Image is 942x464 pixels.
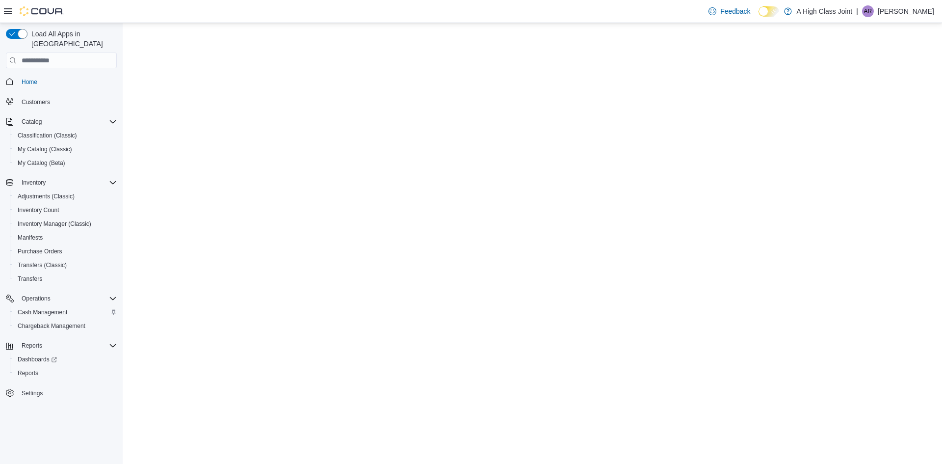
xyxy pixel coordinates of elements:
[27,29,117,49] span: Load All Apps in [GEOGRAPHIC_DATA]
[2,386,121,400] button: Settings
[6,70,117,426] nav: Complex example
[10,231,121,245] button: Manifests
[14,143,76,155] a: My Catalog (Classic)
[10,319,121,333] button: Chargeback Management
[2,115,121,129] button: Catalog
[856,5,858,17] p: |
[10,258,121,272] button: Transfers (Classic)
[10,217,121,231] button: Inventory Manager (Classic)
[14,354,117,365] span: Dashboards
[14,218,95,230] a: Inventory Manager (Classic)
[18,76,41,88] a: Home
[18,177,50,189] button: Inventory
[10,142,121,156] button: My Catalog (Classic)
[22,295,51,302] span: Operations
[864,5,872,17] span: AR
[18,387,47,399] a: Settings
[14,157,117,169] span: My Catalog (Beta)
[18,308,67,316] span: Cash Management
[878,5,934,17] p: [PERSON_NAME]
[14,320,117,332] span: Chargeback Management
[14,306,71,318] a: Cash Management
[18,159,65,167] span: My Catalog (Beta)
[14,246,117,257] span: Purchase Orders
[18,145,72,153] span: My Catalog (Classic)
[14,354,61,365] a: Dashboards
[705,1,754,21] a: Feedback
[22,118,42,126] span: Catalog
[14,232,47,244] a: Manifests
[14,246,66,257] a: Purchase Orders
[18,340,117,352] span: Reports
[14,218,117,230] span: Inventory Manager (Classic)
[18,132,77,139] span: Classification (Classic)
[14,232,117,244] span: Manifests
[759,6,779,17] input: Dark Mode
[22,389,43,397] span: Settings
[10,305,121,319] button: Cash Management
[14,191,117,202] span: Adjustments (Classic)
[14,273,117,285] span: Transfers
[14,367,117,379] span: Reports
[797,5,853,17] p: A High Class Joint
[18,116,117,128] span: Catalog
[18,275,42,283] span: Transfers
[14,191,78,202] a: Adjustments (Classic)
[14,273,46,285] a: Transfers
[14,157,69,169] a: My Catalog (Beta)
[18,96,54,108] a: Customers
[10,353,121,366] a: Dashboards
[10,203,121,217] button: Inventory Count
[2,74,121,88] button: Home
[18,340,46,352] button: Reports
[10,245,121,258] button: Purchase Orders
[18,322,85,330] span: Chargeback Management
[20,6,64,16] img: Cova
[10,190,121,203] button: Adjustments (Classic)
[14,320,89,332] a: Chargeback Management
[18,293,117,304] span: Operations
[14,306,117,318] span: Cash Management
[720,6,750,16] span: Feedback
[18,96,117,108] span: Customers
[10,156,121,170] button: My Catalog (Beta)
[2,292,121,305] button: Operations
[22,342,42,350] span: Reports
[14,204,117,216] span: Inventory Count
[2,95,121,109] button: Customers
[10,129,121,142] button: Classification (Classic)
[18,247,62,255] span: Purchase Orders
[18,261,67,269] span: Transfers (Classic)
[18,75,117,87] span: Home
[22,98,50,106] span: Customers
[14,259,71,271] a: Transfers (Classic)
[22,179,46,187] span: Inventory
[10,366,121,380] button: Reports
[18,293,54,304] button: Operations
[14,130,117,141] span: Classification (Classic)
[18,116,46,128] button: Catalog
[14,130,81,141] a: Classification (Classic)
[862,5,874,17] div: Alexa Rushton
[18,387,117,399] span: Settings
[2,176,121,190] button: Inventory
[18,220,91,228] span: Inventory Manager (Classic)
[18,369,38,377] span: Reports
[18,234,43,242] span: Manifests
[14,143,117,155] span: My Catalog (Classic)
[10,272,121,286] button: Transfers
[2,339,121,353] button: Reports
[14,259,117,271] span: Transfers (Classic)
[22,78,37,86] span: Home
[14,204,63,216] a: Inventory Count
[18,355,57,363] span: Dashboards
[14,367,42,379] a: Reports
[18,192,75,200] span: Adjustments (Classic)
[18,177,117,189] span: Inventory
[18,206,59,214] span: Inventory Count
